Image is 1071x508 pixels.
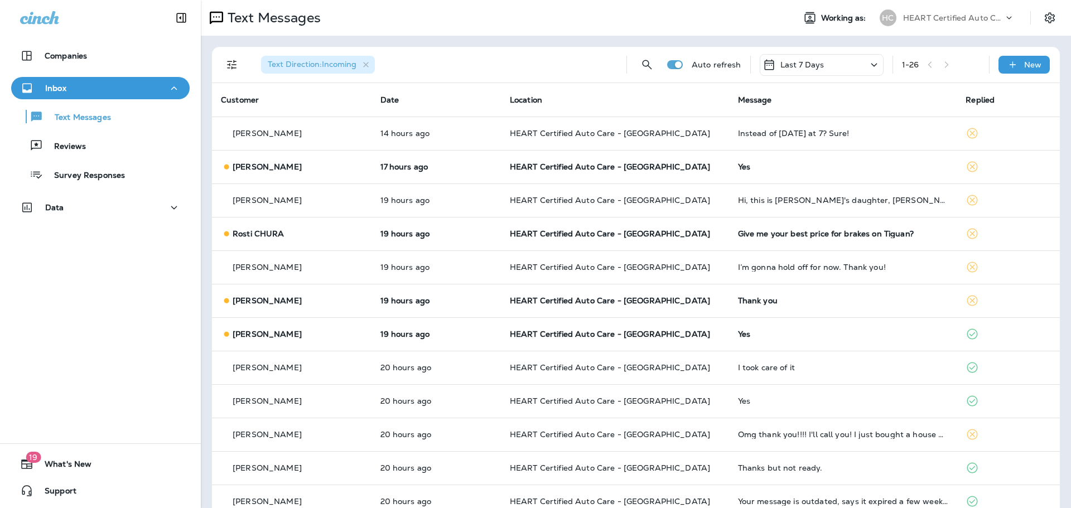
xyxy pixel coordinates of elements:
p: [PERSON_NAME] [233,430,302,439]
div: Your message is outdated, says it expired a few weeks ago [738,497,948,506]
p: Oct 13, 2025 11:18 AM [380,330,492,338]
span: HEART Certified Auto Care - [GEOGRAPHIC_DATA] [510,195,710,205]
span: Location [510,95,542,105]
span: HEART Certified Auto Care - [GEOGRAPHIC_DATA] [510,128,710,138]
button: Text Messages [11,105,190,128]
p: [PERSON_NAME] [233,296,302,305]
p: Oct 13, 2025 10:36 AM [380,497,492,506]
p: [PERSON_NAME] [233,463,302,472]
p: HEART Certified Auto Care [903,13,1004,22]
p: Survey Responses [43,171,125,181]
div: Thanks but not ready. [738,463,948,472]
div: Yes [738,396,948,405]
button: Inbox [11,77,190,99]
p: Last 7 Days [780,60,824,69]
p: Oct 13, 2025 04:05 PM [380,129,492,138]
p: Oct 13, 2025 10:50 AM [380,396,492,405]
p: Oct 13, 2025 11:42 AM [380,229,492,238]
p: [PERSON_NAME] [233,330,302,338]
p: [PERSON_NAME] [233,396,302,405]
div: 1 - 26 [902,60,919,69]
p: [PERSON_NAME] [233,129,302,138]
button: Data [11,196,190,219]
span: What's New [33,459,91,473]
p: Text Messages [223,9,321,26]
span: HEART Certified Auto Care - [GEOGRAPHIC_DATA] [510,396,710,406]
p: Companies [45,51,87,60]
p: Oct 13, 2025 11:25 AM [380,296,492,305]
button: Search Messages [636,54,658,76]
div: Hi, this is Paul's daughter, Kaelah. I also use your services so feel free to keep my number in a... [738,196,948,205]
p: Inbox [45,84,66,93]
p: Oct 13, 2025 10:51 AM [380,363,492,372]
span: Text Direction : Incoming [268,59,356,69]
span: HEART Certified Auto Care - [GEOGRAPHIC_DATA] [510,429,710,439]
span: HEART Certified Auto Care - [GEOGRAPHIC_DATA] [510,162,710,172]
div: Omg thank you!!!! I'll call you! I just bought a house and anything helps! [738,430,948,439]
p: New [1024,60,1041,69]
span: HEART Certified Auto Care - [GEOGRAPHIC_DATA] [510,463,710,473]
p: Reviews [43,142,86,152]
button: 19What's New [11,453,190,475]
p: Oct 13, 2025 01:05 PM [380,162,492,171]
span: Support [33,486,76,500]
p: [PERSON_NAME] [233,497,302,506]
div: Give me your best price for brakes on Tiguan? [738,229,948,238]
button: Settings [1040,8,1060,28]
span: Working as: [821,13,869,23]
p: Text Messages [44,113,111,123]
p: Oct 13, 2025 10:49 AM [380,430,492,439]
p: Oct 13, 2025 11:40 AM [380,263,492,272]
div: I’m gonna hold off for now. Thank you! [738,263,948,272]
p: [PERSON_NAME] [233,162,302,171]
div: HC [880,9,896,26]
span: HEART Certified Auto Care - [GEOGRAPHIC_DATA] [510,229,710,239]
p: Oct 13, 2025 10:38 AM [380,463,492,472]
span: HEART Certified Auto Care - [GEOGRAPHIC_DATA] [510,262,710,272]
p: [PERSON_NAME] [233,263,302,272]
p: Data [45,203,64,212]
span: Message [738,95,772,105]
button: Survey Responses [11,163,190,186]
button: Support [11,480,190,502]
div: Yes [738,162,948,171]
button: Collapse Sidebar [166,7,197,29]
div: Yes [738,330,948,338]
span: Customer [221,95,259,105]
button: Reviews [11,134,190,157]
span: HEART Certified Auto Care - [GEOGRAPHIC_DATA] [510,362,710,372]
span: Replied [966,95,995,105]
span: 19 [26,452,41,463]
span: Date [380,95,399,105]
span: HEART Certified Auto Care - [GEOGRAPHIC_DATA] [510,496,710,506]
button: Filters [221,54,243,76]
p: Oct 13, 2025 11:46 AM [380,196,492,205]
button: Companies [11,45,190,67]
p: Rosti CHURA [233,229,284,238]
div: Text Direction:Incoming [261,56,375,74]
div: Instead of Friday at 7? Sure! [738,129,948,138]
div: I took care of it [738,363,948,372]
span: HEART Certified Auto Care - [GEOGRAPHIC_DATA] [510,296,710,306]
p: Auto refresh [692,60,741,69]
div: Thank you [738,296,948,305]
span: HEART Certified Auto Care - [GEOGRAPHIC_DATA] [510,329,710,339]
p: [PERSON_NAME] [233,196,302,205]
p: [PERSON_NAME] [233,363,302,372]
